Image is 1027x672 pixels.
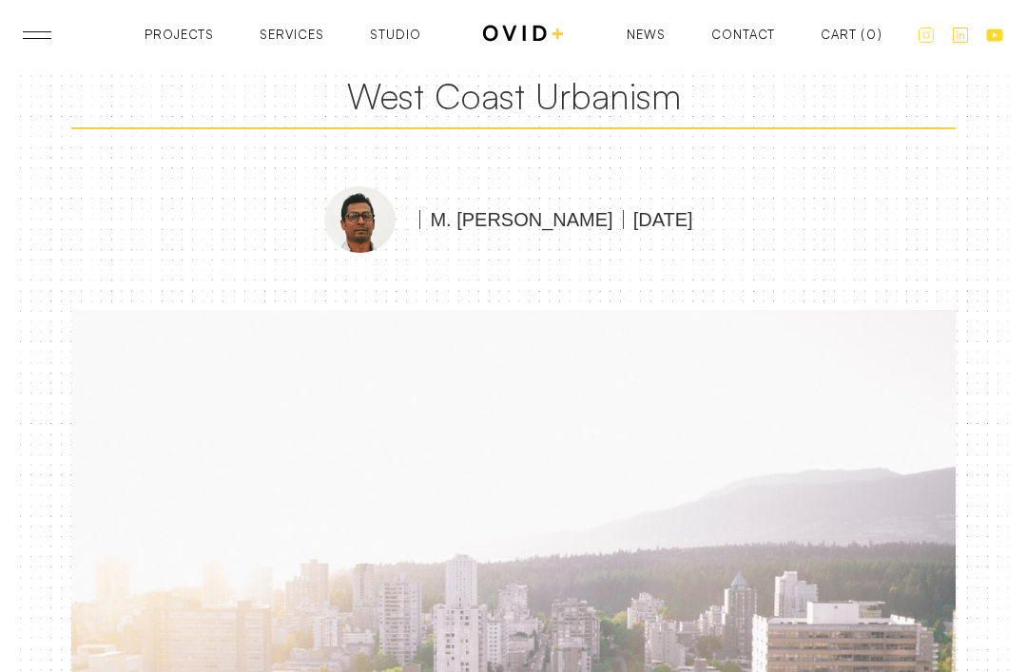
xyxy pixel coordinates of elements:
[821,29,857,41] div: Cart
[370,29,421,41] a: Studio
[627,29,666,41] a: News
[878,29,882,41] div: )
[821,29,882,41] a: Open empty cart
[145,29,214,41] a: Projects
[623,210,703,229] div: [DATE]
[861,29,865,41] div: (
[260,29,324,41] a: Services
[866,29,877,41] div: 0
[419,210,622,229] div: M. [PERSON_NAME]
[711,29,775,41] a: Contact
[71,76,956,129] h2: West Coast Urbanism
